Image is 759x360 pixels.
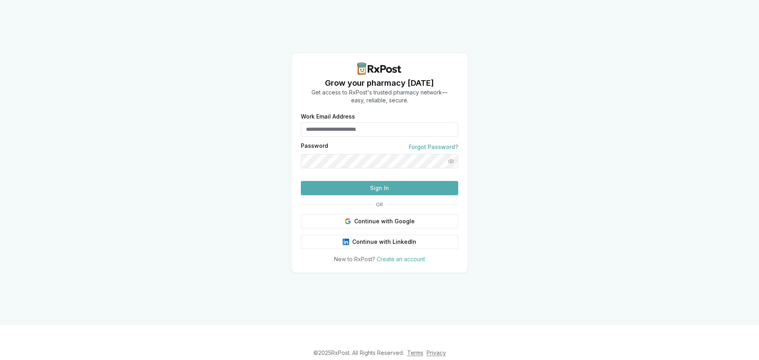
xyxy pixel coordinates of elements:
button: Continue with Google [301,214,458,228]
button: Show password [444,154,458,168]
a: Forgot Password? [409,143,458,151]
button: Sign In [301,181,458,195]
a: Privacy [427,349,446,356]
p: Get access to RxPost's trusted pharmacy network— easy, reliable, secure. [312,89,447,104]
h1: Grow your pharmacy [DATE] [312,77,447,89]
label: Work Email Address [301,114,458,119]
span: New to RxPost? [334,256,375,262]
a: Create an account [377,256,425,262]
a: Terms [407,349,423,356]
img: RxPost Logo [354,62,405,75]
img: Google [345,218,351,224]
img: LinkedIn [343,239,349,245]
button: Continue with LinkedIn [301,235,458,249]
span: OR [373,202,386,208]
label: Password [301,143,328,151]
